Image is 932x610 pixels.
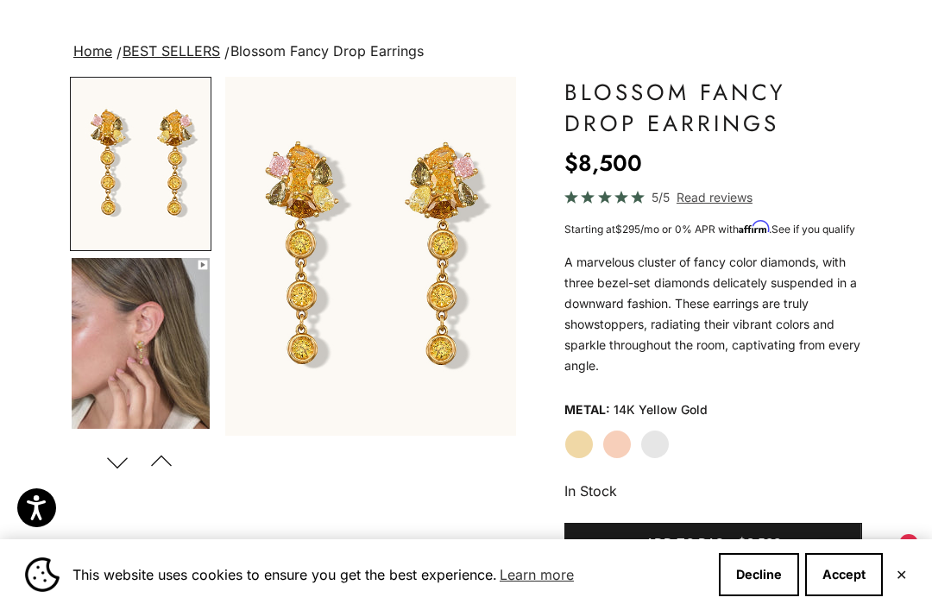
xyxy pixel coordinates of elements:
[225,77,516,436] div: Item 1 of 13
[72,562,705,588] span: This website uses cookies to ensure you get the best experience.
[677,187,753,207] span: Read reviews
[564,480,862,502] p: In Stock
[564,187,862,207] a: 5/5 Read reviews
[739,221,769,234] span: Affirm
[70,435,211,609] button: Go to item 5
[70,77,211,251] button: Go to item 1
[564,252,862,376] p: A marvelous cluster of fancy color diamonds, with three bezel-set diamonds delicately suspended i...
[497,562,576,588] a: Learn more
[73,42,112,60] a: Home
[615,223,640,236] span: $295
[225,77,516,436] img: #YellowGold
[645,533,724,555] span: Add to bag
[564,397,610,423] legend: Metal:
[123,42,220,60] a: BEST SELLERS
[564,223,855,236] span: Starting at /mo or 0% APR with .
[771,223,855,236] a: See if you qualify - Learn more about Affirm Financing (opens in modal)
[564,146,642,180] sale-price: $8,500
[72,258,210,429] img: #YellowGold #RoseGold #WhiteGold
[72,79,210,249] img: #YellowGold
[719,553,799,596] button: Decline
[70,40,862,64] nav: breadcrumbs
[738,533,781,555] span: $8,500
[896,569,907,580] button: Close
[805,553,883,596] button: Accept
[564,77,862,139] h1: Blossom Fancy Drop Earrings
[652,187,670,207] span: 5/5
[614,397,708,423] variant-option-value: 14K Yellow Gold
[230,42,424,60] span: Blossom Fancy Drop Earrings
[70,256,211,431] button: Go to item 4
[564,523,862,564] button: Add to bag-$8,500
[25,557,60,592] img: Cookie banner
